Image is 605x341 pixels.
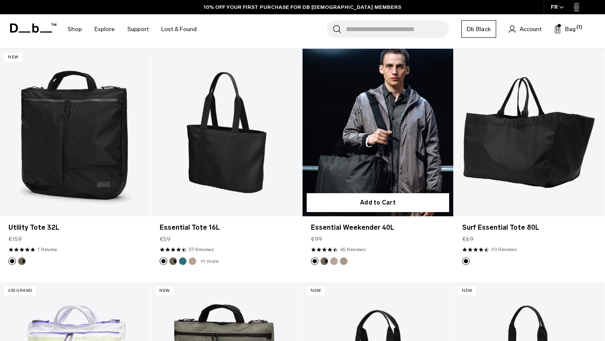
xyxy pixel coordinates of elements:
[160,235,171,244] span: €59
[307,193,449,212] button: Add to Cart
[302,49,453,216] a: Essential Weekender 40L
[160,223,294,233] a: Essential Tote 16L
[307,286,325,295] p: New
[462,235,473,244] span: €69
[200,258,218,264] a: +1 more
[161,14,197,44] a: Lost & Found
[8,257,16,265] button: Black Out
[311,257,318,265] button: Black Out
[189,257,196,265] button: Fogbow Beige
[189,246,214,253] a: 37 reviews
[151,49,302,216] a: Essential Tote 16L
[179,257,187,265] button: Midnight Teal
[155,286,174,295] p: New
[8,223,142,233] a: Utility Tote 32L
[311,235,322,244] span: €99
[565,25,576,34] span: Bag
[509,24,542,34] a: Account
[169,257,177,265] button: Forest Green
[127,14,149,44] a: Support
[330,257,338,265] button: Fogbow Beige
[340,257,347,265] button: Sand Grey
[61,14,203,44] nav: Main Navigation
[4,286,36,295] p: 450 grams
[160,257,167,265] button: Black Out
[204,3,401,11] a: 10% OFF YOUR FIRST PURCHASE FOR DB [DEMOGRAPHIC_DATA] MEMBERS
[321,257,328,265] button: Forest Green
[454,49,605,216] a: Surf Essential Tote 80L
[4,53,22,62] p: New
[461,20,496,38] a: Db Black
[8,235,22,244] span: €159
[37,246,57,253] a: 1 reviews
[95,14,115,44] a: Explore
[491,246,517,253] a: 20 reviews
[520,25,542,34] span: Account
[554,24,576,34] button: Bag (1)
[458,286,476,295] p: New
[18,257,26,265] button: Forest Green
[311,223,445,233] a: Essential Weekender 40L
[462,223,596,233] a: Surf Essential Tote 80L
[576,24,582,31] span: (1)
[462,257,470,265] button: Black Out
[68,14,82,44] a: Shop
[340,246,366,253] a: 45 reviews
